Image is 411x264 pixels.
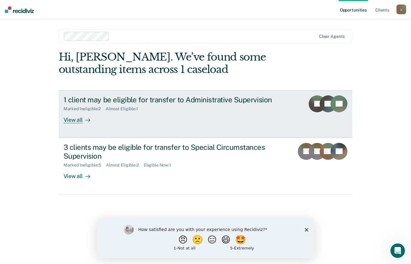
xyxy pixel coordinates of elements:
div: Clear agents [319,34,345,39]
div: 1 client may be eligible for transfer to Administrative Supervision [64,95,276,104]
div: Almost Eligible : 2 [106,163,144,168]
div: View all [64,111,97,123]
div: 3 clients may be eligible for transfer to Special Circumstances Supervision [64,143,276,160]
div: Hi, [PERSON_NAME]. We’ve found some outstanding items across 1 caseload [59,51,294,76]
div: View all [64,168,97,180]
div: Eligible Now : 1 [144,163,176,168]
div: Marked Ineligible : 2 [64,106,106,111]
div: Marked Ineligible : 5 [64,163,106,168]
iframe: Intercom live chat [390,243,405,258]
a: 1 client may be eligible for transfer to Administrative SupervisionMarked Ineligible:2Almost Elig... [59,90,353,138]
a: 3 clients may be eligible for transfer to Special Circumstances SupervisionMarked Ineligible:5Alm... [59,138,353,194]
iframe: Survey by Kim from Recidiviz [97,219,314,258]
button: s [396,5,406,14]
img: Recidiviz [5,6,34,13]
div: Almost Eligible : 1 [106,106,143,111]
